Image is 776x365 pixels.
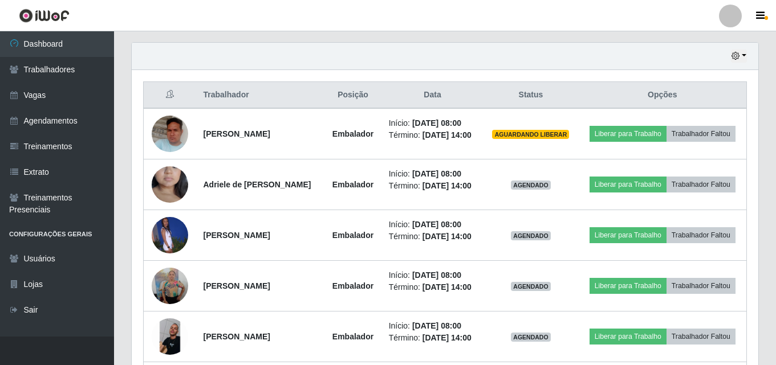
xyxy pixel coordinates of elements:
[578,82,746,109] th: Opções
[152,144,188,225] img: 1734548593883.jpeg
[389,219,477,231] li: Início:
[332,180,373,189] strong: Embalador
[389,168,477,180] li: Início:
[389,129,477,141] li: Término:
[590,278,667,294] button: Liberar para Trabalho
[412,220,461,229] time: [DATE] 08:00
[152,268,188,304] img: 1747678761678.jpeg
[511,231,551,240] span: AGENDADO
[152,318,188,355] img: 1753549849185.jpeg
[667,177,736,192] button: Trabalhador Faltou
[492,130,569,139] span: AGUARDANDO LIBERAR
[324,82,381,109] th: Posição
[667,278,736,294] button: Trabalhador Faltou
[389,269,477,281] li: Início:
[332,231,373,240] strong: Embalador
[412,118,461,128] time: [DATE] 08:00
[389,117,477,129] li: Início:
[204,281,270,290] strong: [PERSON_NAME]
[152,217,188,253] img: 1745848645902.jpeg
[332,129,373,138] strong: Embalador
[483,82,578,109] th: Status
[204,129,270,138] strong: [PERSON_NAME]
[412,270,461,280] time: [DATE] 08:00
[422,282,472,292] time: [DATE] 14:00
[382,82,484,109] th: Data
[590,177,667,192] button: Liberar para Trabalho
[590,227,667,243] button: Liberar para Trabalho
[204,180,311,189] strong: Adriele de [PERSON_NAME]
[511,282,551,291] span: AGENDADO
[590,329,667,345] button: Liberar para Trabalho
[19,9,70,23] img: CoreUI Logo
[412,321,461,330] time: [DATE] 08:00
[332,281,373,290] strong: Embalador
[667,227,736,243] button: Trabalhador Faltou
[152,101,188,166] img: 1709678182246.jpeg
[332,332,373,341] strong: Embalador
[389,281,477,293] li: Término:
[422,333,472,342] time: [DATE] 14:00
[422,232,472,241] time: [DATE] 14:00
[667,329,736,345] button: Trabalhador Faltou
[204,332,270,341] strong: [PERSON_NAME]
[511,333,551,342] span: AGENDADO
[389,231,477,243] li: Término:
[204,231,270,240] strong: [PERSON_NAME]
[667,126,736,142] button: Trabalhador Faltou
[422,130,472,140] time: [DATE] 14:00
[412,169,461,178] time: [DATE] 08:00
[389,320,477,332] li: Início:
[511,181,551,190] span: AGENDADO
[590,126,667,142] button: Liberar para Trabalho
[197,82,324,109] th: Trabalhador
[389,180,477,192] li: Término:
[389,332,477,344] li: Término:
[422,181,472,190] time: [DATE] 14:00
